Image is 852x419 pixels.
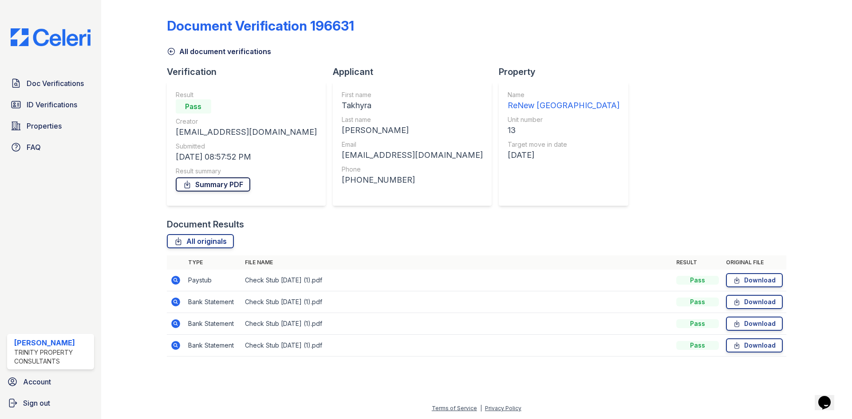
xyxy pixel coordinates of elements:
[176,142,317,151] div: Submitted
[815,384,843,410] iframe: chat widget
[176,90,317,99] div: Result
[7,117,94,135] a: Properties
[726,317,783,331] a: Download
[27,99,77,110] span: ID Verifications
[241,335,673,356] td: Check Stub [DATE] (1).pdf
[508,99,619,112] div: ReNew [GEOGRAPHIC_DATA]
[27,142,41,153] span: FAQ
[499,66,635,78] div: Property
[241,270,673,291] td: Check Stub [DATE] (1).pdf
[176,99,211,114] div: Pass
[480,405,482,411] div: |
[673,255,722,270] th: Result
[726,295,783,309] a: Download
[342,174,483,186] div: [PHONE_NUMBER]
[342,115,483,124] div: Last name
[241,255,673,270] th: File name
[4,28,98,46] img: CE_Logo_Blue-a8612792a0a2168367f1c8372b55b34899dd931a85d93a1a3d3e32e68fde9ad4.png
[167,234,234,248] a: All originals
[4,394,98,412] a: Sign out
[176,177,250,192] a: Summary PDF
[7,74,94,92] a: Doc Verifications
[726,338,783,352] a: Download
[676,276,719,285] div: Pass
[185,335,241,356] td: Bank Statement
[185,313,241,335] td: Bank Statement
[508,149,619,161] div: [DATE]
[27,121,62,131] span: Properties
[185,255,241,270] th: Type
[176,167,317,176] div: Result summary
[4,373,98,391] a: Account
[676,298,719,306] div: Pass
[342,124,483,137] div: [PERSON_NAME]
[7,138,94,156] a: FAQ
[167,18,354,34] div: Document Verification 196631
[722,255,786,270] th: Original file
[342,99,483,112] div: Takhyra
[167,46,271,57] a: All document verifications
[241,291,673,313] td: Check Stub [DATE] (1).pdf
[176,117,317,126] div: Creator
[14,337,91,348] div: [PERSON_NAME]
[342,90,483,99] div: First name
[185,270,241,291] td: Paystub
[185,291,241,313] td: Bank Statement
[333,66,499,78] div: Applicant
[27,78,84,89] span: Doc Verifications
[14,348,91,366] div: Trinity Property Consultants
[176,151,317,163] div: [DATE] 08:57:52 PM
[485,405,521,411] a: Privacy Policy
[23,398,50,408] span: Sign out
[676,319,719,328] div: Pass
[508,124,619,137] div: 13
[176,126,317,138] div: [EMAIL_ADDRESS][DOMAIN_NAME]
[167,66,333,78] div: Verification
[726,273,783,287] a: Download
[167,218,244,231] div: Document Results
[508,90,619,112] a: Name ReNew [GEOGRAPHIC_DATA]
[342,140,483,149] div: Email
[432,405,477,411] a: Terms of Service
[241,313,673,335] td: Check Stub [DATE] (1).pdf
[508,140,619,149] div: Target move in date
[342,149,483,161] div: [EMAIL_ADDRESS][DOMAIN_NAME]
[508,115,619,124] div: Unit number
[342,165,483,174] div: Phone
[7,96,94,114] a: ID Verifications
[508,90,619,99] div: Name
[23,376,51,387] span: Account
[676,341,719,350] div: Pass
